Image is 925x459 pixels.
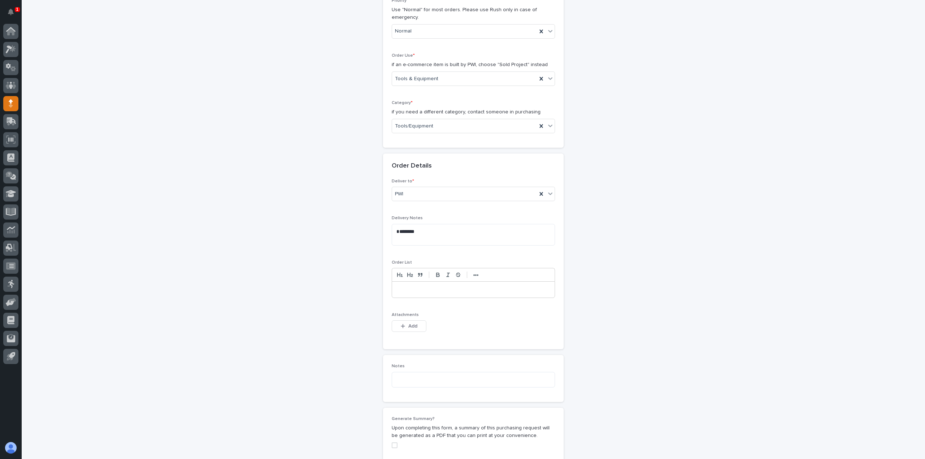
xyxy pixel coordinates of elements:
button: users-avatar [3,440,18,455]
span: Order Use [392,53,415,58]
span: Tools & Equipment [395,75,438,83]
span: Tools/Equipment [395,122,433,130]
p: 1 [16,7,18,12]
span: Attachments [392,313,419,317]
span: Deliver to [392,179,414,183]
button: ••• [471,270,481,279]
span: Delivery Notes [392,216,423,220]
span: Notes [392,364,405,368]
strong: ••• [473,272,479,278]
span: Normal [395,27,412,35]
span: PWI [395,190,403,198]
span: Order List [392,260,412,265]
button: Add [392,320,426,332]
div: Notifications1 [9,9,18,20]
p: Upon completing this form, a summary of this purchasing request will be generated as a PDF that y... [392,424,555,439]
p: Use "Normal" for most orders. Please use Rush only in case of emergency. [392,6,555,21]
p: if you need a different category, contact someone in purchasing [392,108,555,116]
p: if an e-commerce item is built by PWI, choose "Sold Project" instead [392,61,555,69]
span: Add [408,324,417,329]
span: Category [392,101,413,105]
button: Notifications [3,4,18,20]
h2: Order Details [392,162,432,170]
span: Generate Summary? [392,417,435,421]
